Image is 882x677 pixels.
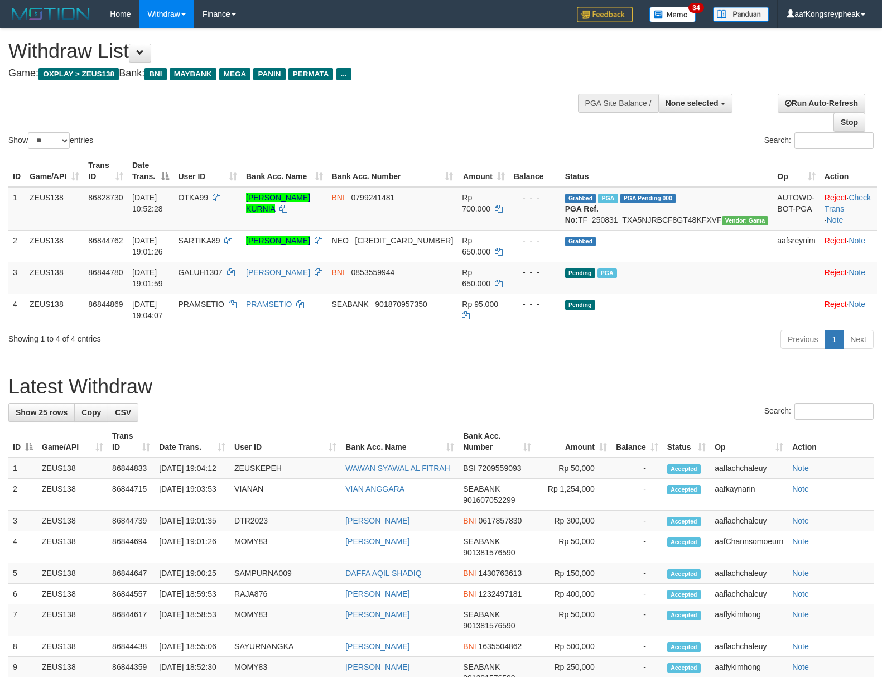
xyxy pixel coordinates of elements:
[25,262,84,294] td: ZEUS138
[8,636,37,657] td: 8
[536,479,611,511] td: Rp 1,254,000
[825,330,844,349] a: 1
[144,68,166,80] span: BNI
[341,426,459,458] th: Bank Acc. Name: activate to sort column ascending
[178,193,208,202] span: OTKA99
[462,268,490,288] span: Rp 650.000
[170,68,216,80] span: MAYBANK
[688,3,703,13] span: 34
[345,537,409,546] a: [PERSON_NAME]
[463,464,476,473] span: BSI
[74,403,108,422] a: Copy
[155,458,230,479] td: [DATE] 19:04:12
[722,216,769,225] span: Vendor URL: https://trx31.1velocity.biz
[514,235,556,246] div: - - -
[8,187,25,231] td: 1
[463,642,476,651] span: BNI
[463,516,476,525] span: BNI
[351,268,395,277] span: Copy 0853559944 to clipboard
[509,155,561,187] th: Balance
[667,590,701,599] span: Accepted
[667,485,701,494] span: Accepted
[794,403,874,420] input: Search:
[667,517,701,526] span: Accepted
[345,642,409,651] a: [PERSON_NAME]
[8,511,37,531] td: 3
[16,408,68,417] span: Show 25 rows
[820,294,877,325] td: ·
[514,267,556,278] div: - - -
[375,300,427,309] span: Copy 901870957350 to clipboard
[820,262,877,294] td: ·
[37,479,108,511] td: ZEUS138
[25,230,84,262] td: ZEUS138
[457,155,509,187] th: Amount: activate to sort column ascending
[561,155,773,187] th: Status
[792,569,809,578] a: Note
[788,426,874,458] th: Action
[108,426,155,458] th: Trans ID: activate to sort column ascending
[108,531,155,563] td: 86844694
[792,610,809,619] a: Note
[478,589,522,598] span: Copy 1232497181 to clipboard
[598,194,618,203] span: Marked by aafsreyleap
[710,531,788,563] td: aafChannsomoeurn
[8,531,37,563] td: 4
[230,511,341,531] td: DTR2023
[773,230,820,262] td: aafsreynim
[478,569,522,578] span: Copy 1430763613 to clipboard
[597,268,617,278] span: Marked by aafsreyleap
[108,479,155,511] td: 86844715
[230,636,341,657] td: SAYURNANGKA
[38,68,119,80] span: OXPLAY > ZEUS138
[230,563,341,584] td: SAMPURNA009
[246,236,310,245] a: [PERSON_NAME]
[462,193,490,213] span: Rp 700.000
[611,426,663,458] th: Balance: activate to sort column ascending
[514,299,556,310] div: - - -
[611,531,663,563] td: -
[849,300,865,309] a: Note
[794,132,874,149] input: Search:
[8,403,75,422] a: Show 25 rows
[84,155,128,187] th: Trans ID: activate to sort column ascending
[336,68,351,80] span: ...
[849,268,865,277] a: Note
[710,584,788,604] td: aaflachchaleuy
[327,155,458,187] th: Bank Acc. Number: activate to sort column ascending
[8,155,25,187] th: ID
[345,610,409,619] a: [PERSON_NAME]
[778,94,865,113] a: Run Auto-Refresh
[710,604,788,636] td: aaflykimhong
[132,300,163,320] span: [DATE] 19:04:07
[108,584,155,604] td: 86844557
[332,300,369,309] span: SEABANK
[478,642,522,651] span: Copy 1635504862 to clipboard
[463,496,515,505] span: Copy 901607052299 to clipboard
[780,330,825,349] a: Previous
[462,236,490,256] span: Rp 650.000
[792,662,809,671] a: Note
[710,636,788,657] td: aaflachchaleuy
[332,268,345,277] span: BNI
[565,204,599,224] b: PGA Ref. No:
[178,268,222,277] span: GALUH1307
[25,294,84,325] td: ZEUS138
[345,516,409,525] a: [PERSON_NAME]
[536,531,611,563] td: Rp 50,000
[825,236,847,245] a: Reject
[843,330,874,349] a: Next
[710,458,788,479] td: aaflachchaleuy
[833,113,865,132] a: Stop
[88,236,123,245] span: 86844762
[155,604,230,636] td: [DATE] 18:58:53
[792,537,809,546] a: Note
[81,408,101,417] span: Copy
[463,569,476,578] span: BNI
[620,194,676,203] span: PGA Pending
[713,7,769,22] img: panduan.png
[565,237,596,246] span: Grabbed
[246,300,292,309] a: PRAMSETIO
[8,68,577,79] h4: Game: Bank:
[820,187,877,231] td: · ·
